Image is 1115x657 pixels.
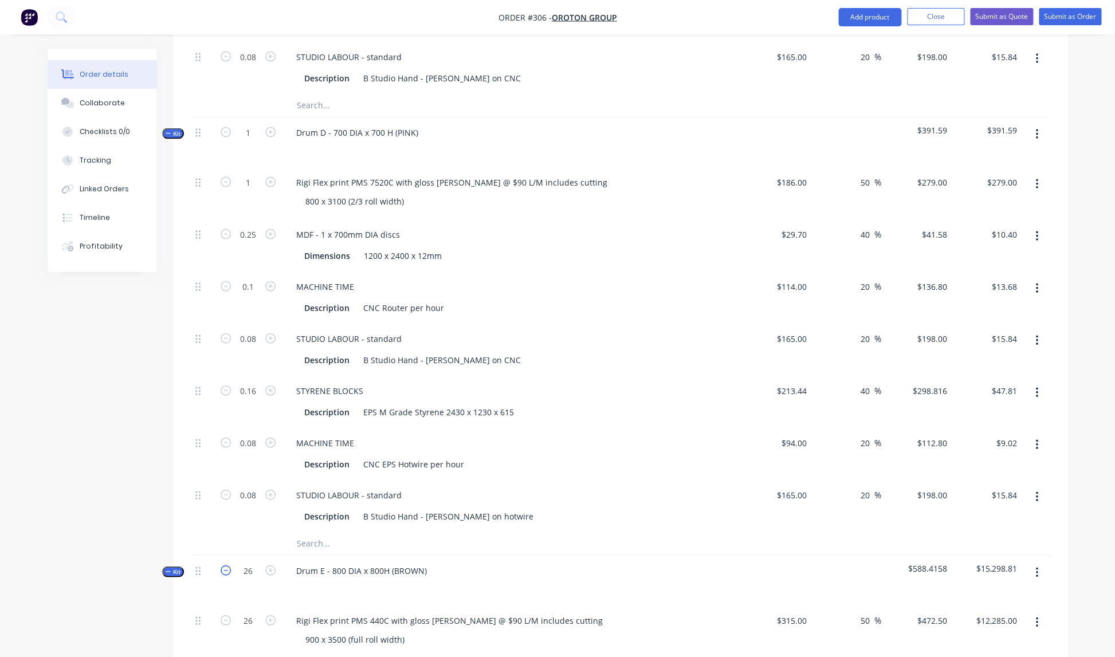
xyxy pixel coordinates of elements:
div: CNC EPS Hotwire per hour [359,455,469,472]
button: Kit [162,128,184,139]
button: Tracking [48,146,156,175]
button: Close [907,8,964,25]
div: STUDIO LABOUR - standard [287,330,411,347]
span: % [874,488,881,501]
div: Dimensions [300,247,355,263]
button: Linked Orders [48,175,156,203]
button: Order details [48,60,156,89]
div: 900 x 3500 (full roll width) [296,631,414,647]
span: % [874,227,881,241]
div: Rigi Flex print PMS 440C with gloss [PERSON_NAME] @ $90 L/M includes cutting [287,612,612,628]
input: Search... [296,532,525,554]
div: Linked Orders [80,184,129,194]
div: Drum E - 800 DIA x 800H (BROWN) [287,562,436,579]
a: Oroton Group [552,12,617,23]
span: $15,298.81 [956,562,1018,574]
div: Order details [80,69,128,80]
button: Submit as Order [1039,8,1101,25]
button: Collaborate [48,89,156,117]
button: Add product [838,8,901,26]
div: Checklists 0/0 [80,127,130,137]
div: STYRENE BLOCKS [287,382,372,399]
span: % [874,436,881,449]
div: Description [300,455,354,472]
div: Description [300,507,354,524]
div: EPS M Grade Styrene 2430 x 1230 x 615 [359,403,519,420]
div: Description [300,69,354,86]
span: $391.59 [956,124,1018,136]
div: Rigi Flex print PMS 7520C with gloss [PERSON_NAME] @ $90 L/M includes cutting [287,174,617,190]
div: MACHINE TIME [287,278,363,294]
div: Collaborate [80,98,125,108]
button: Kit [162,566,184,577]
div: CNC Router per hour [359,299,449,316]
div: MACHINE TIME [287,434,363,451]
div: B Studio Hand - [PERSON_NAME] on CNC [359,351,525,368]
div: B Studio Hand - [PERSON_NAME] on CNC [359,69,525,86]
span: % [874,384,881,397]
div: Description [300,403,354,420]
div: Description [300,351,354,368]
button: Submit as Quote [970,8,1033,25]
div: Drum D - 700 DIA x 700 H (PINK) [287,124,427,140]
div: Description [300,299,354,316]
span: % [874,613,881,627]
div: MDF - 1 x 700mm DIA discs [287,226,409,242]
span: % [874,50,881,63]
span: % [874,332,881,345]
button: Profitability [48,232,156,261]
div: 1200 x 2400 x 12mm [359,247,446,263]
button: Timeline [48,203,156,232]
div: STUDIO LABOUR - standard [287,48,411,65]
span: $588.4158 [886,562,947,574]
div: Profitability [80,241,123,251]
span: Order #306 - [498,12,552,23]
span: % [874,280,881,293]
img: Factory [21,9,38,26]
span: % [874,175,881,188]
span: Kit [166,567,180,576]
div: B Studio Hand - [PERSON_NAME] on hotwire [359,507,538,524]
span: Kit [166,129,180,137]
div: 800 x 3100 (2/3 roll width) [296,192,413,209]
button: Checklists 0/0 [48,117,156,146]
div: Tracking [80,155,111,166]
span: $391.59 [886,124,947,136]
input: Search... [296,93,525,116]
div: Timeline [80,213,110,223]
div: STUDIO LABOUR - standard [287,486,411,503]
